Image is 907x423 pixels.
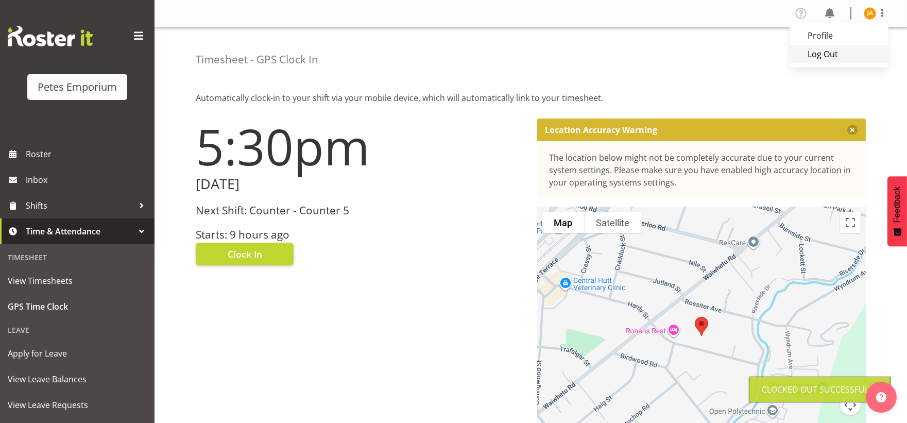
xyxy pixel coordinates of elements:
[26,172,149,188] span: Inbox
[228,247,262,261] span: Clock In
[3,268,152,294] a: View Timesheets
[840,395,861,415] button: Map camera controls
[887,176,907,246] button: Feedback - Show survey
[840,212,861,233] button: Toggle fullscreen view
[3,294,152,319] a: GPS Time Clock
[26,146,149,162] span: Roster
[3,366,152,392] a: View Leave Balances
[550,151,854,189] div: The location below might not be completely accurate due to your current system settings. Please m...
[8,299,147,314] span: GPS Time Clock
[790,26,888,45] a: Profile
[196,176,525,192] h2: [DATE]
[3,341,152,366] a: Apply for Leave
[8,346,147,361] span: Apply for Leave
[790,45,888,63] a: Log Out
[3,392,152,418] a: View Leave Requests
[8,397,147,413] span: View Leave Requests
[893,187,902,223] span: Feedback
[196,54,318,65] h4: Timesheet - GPS Clock In
[542,212,585,233] button: Show street map
[545,125,658,135] p: Location Accuracy Warning
[196,92,866,104] p: Automatically clock-in to your shift via your mobile device, which will automatically link to you...
[585,212,642,233] button: Show satellite imagery
[3,319,152,341] div: Leave
[196,243,294,265] button: Clock In
[876,392,886,402] img: help-xxl-2.png
[38,79,117,95] div: Petes Emporium
[196,229,525,241] h3: Starts: 9 hours ago
[8,371,147,387] span: View Leave Balances
[8,273,147,289] span: View Timesheets
[3,247,152,268] div: Timesheet
[8,26,93,46] img: Rosterit website logo
[864,7,876,20] img: jeseryl-armstrong10788.jpg
[762,383,878,396] div: Clocked out Successfully
[847,125,858,135] button: Close message
[196,119,525,174] h1: 5:30pm
[196,205,525,216] h3: Next Shift: Counter - Counter 5
[26,224,134,239] span: Time & Attendance
[26,198,134,213] span: Shifts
